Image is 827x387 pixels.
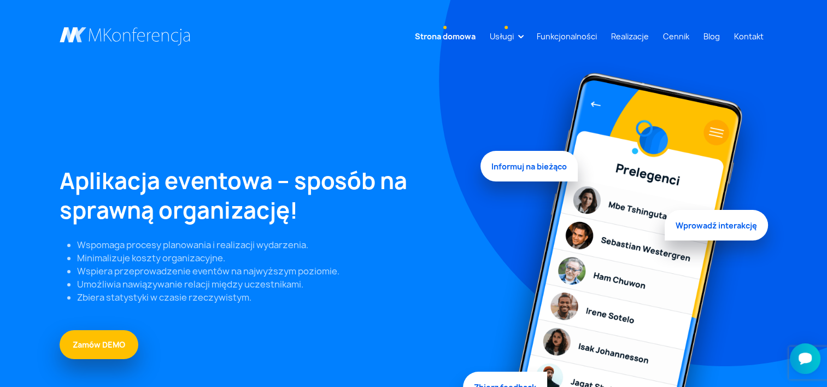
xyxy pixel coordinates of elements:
[607,26,653,46] a: Realizacje
[60,330,138,359] a: Zamów DEMO
[77,278,467,291] li: Umożliwia nawiązywanie relacji między uczestnikami.
[77,238,467,251] li: Wspomaga procesy planowania i realizacji wydarzenia.
[77,291,467,304] li: Zbiera statystyki w czasie rzeczywistym.
[699,26,724,46] a: Blog
[485,26,518,46] a: Usługi
[77,265,467,278] li: Wspiera przeprowadzenie eventów na najwyższym poziomie.
[659,26,694,46] a: Cennik
[77,251,467,265] li: Minimalizuje koszty organizacyjne.
[730,26,768,46] a: Kontakt
[790,343,820,374] iframe: Smartsupp widget button
[532,26,601,46] a: Funkcjonalności
[665,207,768,237] span: Wprowadź interakcję
[480,154,578,185] span: Informuj na bieżąco
[60,166,467,225] h1: Aplikacja eventowa – sposób na sprawną organizację!
[410,26,480,46] a: Strona domowa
